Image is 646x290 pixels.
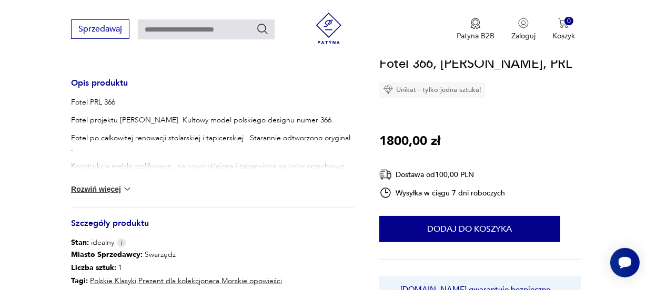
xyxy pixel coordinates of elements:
a: Ikona medaluPatyna B2B [457,18,494,41]
div: Dostawa od 100,00 PLN [379,168,506,181]
img: Ikonka użytkownika [518,18,529,28]
iframe: Smartsupp widget button [610,248,640,277]
b: Stan: [71,237,89,247]
h1: Fotel 366, [PERSON_NAME], PRL [379,54,572,74]
div: Unikat - tylko jedna sztuka! [379,82,486,98]
img: chevron down [122,184,133,194]
p: Konstrukcja mebla oszlifowana , na nowo sklejona i zabarwiona na kolor orzechowyz lekkim jedwabis... [71,161,354,193]
span: idealny [71,237,114,248]
button: 0Koszyk [552,18,575,41]
a: Polskie Klasyki [90,276,136,286]
p: Swarzędz [71,248,282,261]
p: Zaloguj [511,31,536,41]
div: 0 [564,17,573,26]
p: Fotel po całkowitej renowacji stolarskiej i tapicerskiej . Starannie odtworzono oryginał . [71,133,354,154]
img: Ikona dostawy [379,168,392,181]
button: Rozwiń więcej [71,184,132,194]
h3: Szczegóły produktu [71,220,354,237]
img: Ikona diamentu [383,85,393,95]
b: Tagi: [71,276,88,286]
b: Liczba sztuk: [71,263,116,273]
p: 1 [71,261,282,274]
img: Ikona medalu [470,18,481,29]
p: Fotel projektu [PERSON_NAME]. Kultowy model polskiego designu numer 366. [71,115,354,126]
p: Patyna B2B [457,31,494,41]
p: Koszyk [552,31,575,41]
img: Ikona koszyka [558,18,569,28]
div: Wysyłka w ciągu 7 dni roboczych [379,187,506,199]
a: Prezent dla kolekcjonera [138,276,219,286]
button: Szukaj [256,23,269,35]
button: Patyna B2B [457,18,494,41]
a: Morskie opowieści [221,276,282,286]
h3: Opis produktu [71,80,354,97]
img: Info icon [117,239,126,247]
button: Dodaj do koszyka [379,216,560,242]
img: Patyna - sklep z meblami i dekoracjami vintage [313,13,345,44]
p: 1800,00 zł [379,131,440,151]
button: Sprzedawaj [71,19,129,39]
a: Sprzedawaj [71,26,129,34]
p: , , [71,274,282,287]
p: Fotel PRL 366 [71,97,354,108]
button: Zaloguj [511,18,536,41]
b: Miasto Sprzedawcy : [71,250,143,260]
